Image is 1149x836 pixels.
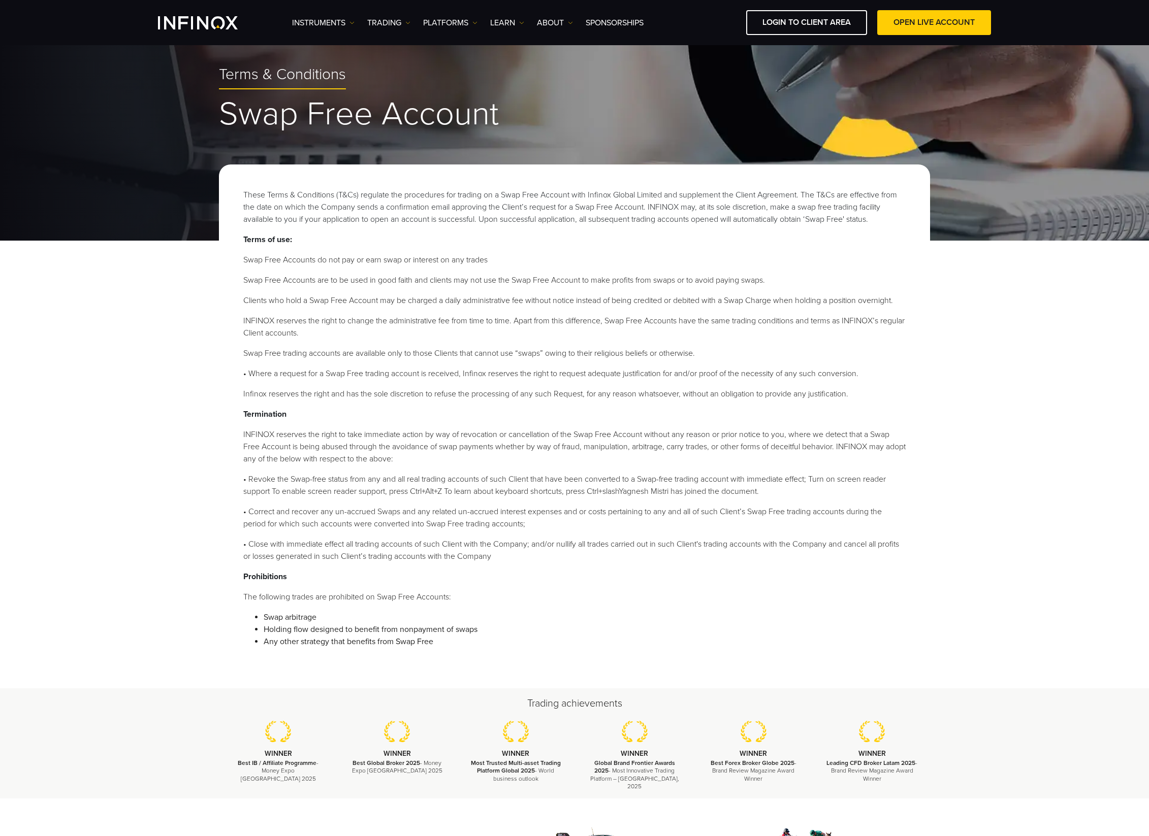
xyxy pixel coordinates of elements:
p: - Most Innovative Trading Platform – [GEOGRAPHIC_DATA], 2025 [588,759,681,790]
strong: WINNER [502,749,529,758]
li: Any other strategy that benefits from Swap Free [264,636,906,648]
p: - Brand Review Magazine Award Winner [707,759,800,783]
a: LOGIN TO CLIENT AREA [746,10,867,35]
li: Holding flow designed to benefit from nonpayment of swaps [264,623,906,636]
a: Learn [490,17,524,29]
span: Terms & Conditions [219,65,346,84]
a: Instruments [292,17,355,29]
li: • Correct and recover any un-accrued Swaps and any related un-accrued interest expenses and or co... [243,506,906,530]
p: Termination [243,408,906,420]
strong: Best IB / Affiliate Programme [238,759,316,766]
a: TRADING [367,17,410,29]
strong: WINNER [858,749,886,758]
a: ABOUT [537,17,573,29]
strong: WINNER [740,749,767,758]
strong: WINNER [384,749,411,758]
a: SPONSORSHIPS [586,17,644,29]
a: OPEN LIVE ACCOUNT [877,10,991,35]
li: Swap arbitrage [264,611,906,623]
li: Swap Free Accounts do not pay or earn swap or interest on any trades [243,254,906,266]
strong: Leading CFD Broker Latam 2025 [826,759,915,766]
p: - Money Expo [GEOGRAPHIC_DATA] 2025 [232,759,325,783]
p: Terms of use: [243,233,906,246]
li: • Close with immediate effect all trading accounts of such Client with the Company; and/or nullif... [243,538,906,562]
li: Infinox reserves the right and has the sole discretion to refuse the processing of any such Reque... [243,388,906,400]
li: • Revoke the Swap-free status from any and all real trading accounts of such Client that have bee... [243,473,906,497]
li: Clients who hold a Swap Free Account may be charged a daily administrative fee without notice ins... [243,294,906,307]
strong: Best Global Broker 2025 [353,759,420,766]
strong: Most Trusted Multi-asset Trading Platform Global 2025 [471,759,561,774]
p: - Brand Review Magazine Award Winner [825,759,919,783]
li: • Where a request for a Swap Free trading account is received, Infinox reserves the right to requ... [243,367,906,380]
h1: Swap Free Account [219,97,930,131]
strong: Best Forex Broker Globe 2025 [711,759,794,766]
li: Swap Free Accounts are to be used in good faith and clients may not use the Swap Free Account to ... [243,274,906,286]
strong: Global Brand Frontier Awards 2025 [594,759,675,774]
a: PLATFORMS [423,17,477,29]
li: INFINOX reserves the right to change the administrative fee from time to time. Apart from this di... [243,315,906,339]
p: Prohibitions [243,571,906,583]
p: - Money Expo [GEOGRAPHIC_DATA] 2025 [350,759,444,775]
h2: Trading achievements [219,696,930,711]
p: - World business outlook [469,759,563,783]
p: These Terms & Conditions (T&Cs) regulate the procedures for trading on a Swap Free Account with I... [243,189,906,225]
strong: WINNER [265,749,292,758]
li: Swap Free trading accounts are available only to those Clients that cannot use “swaps” owing to t... [243,347,906,359]
a: INFINOX Logo [158,16,262,29]
li: The following trades are prohibited on Swap Free Accounts: [243,591,906,603]
strong: WINNER [621,749,648,758]
li: INFINOX reserves the right to take immediate action by way of revocation or cancellation of the S... [243,428,906,465]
